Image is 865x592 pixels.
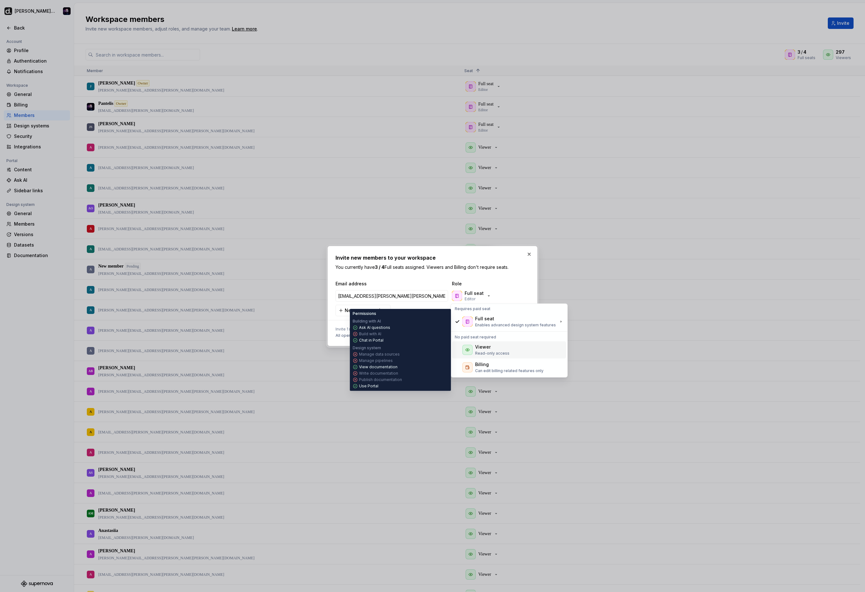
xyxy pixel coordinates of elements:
div: Billing [475,361,489,368]
p: Design system [353,345,381,350]
p: You currently have Full seats assigned. Viewers and Billing don't require seats. [336,264,529,270]
p: Permissions [353,311,376,316]
p: Manage data sources [359,352,400,357]
p: Write documentation [359,371,398,376]
b: 3 / 4 [375,264,384,270]
span: New team member [345,307,386,314]
span: Invite 1 member to: [336,327,413,332]
div: No paid seat required [452,333,566,341]
p: Editor [465,296,475,302]
h2: Invite new members to your workspace [336,254,529,262]
span: Role [452,281,516,287]
p: Use Portal [359,384,378,389]
p: Chat in Portal [359,338,384,343]
p: Can edit billing related features only [475,368,543,373]
p: Manage pipelines [359,358,393,363]
div: Requires paid seat [452,305,566,313]
p: Publish documentation [359,377,402,382]
p: Enables advanced design system features [475,323,556,328]
span: Email address [336,281,449,287]
p: Building with AI [353,319,381,324]
button: Full seatEditor [451,289,494,302]
span: All open design systems and projects [336,333,407,338]
p: Ask AI questions [359,325,390,330]
p: Build with AI [359,331,381,337]
p: Read-only access [475,351,509,356]
button: New team member [336,305,391,316]
p: View documentation [359,364,398,370]
div: Full seat [475,316,494,322]
div: Viewer [475,344,491,350]
p: Full seat [465,290,484,296]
